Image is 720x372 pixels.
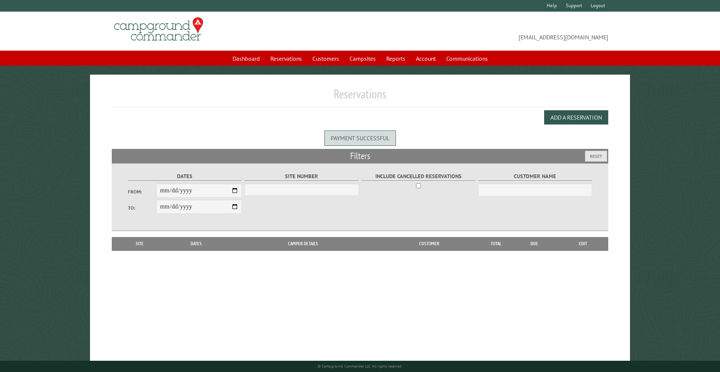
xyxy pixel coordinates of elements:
a: Communications [442,51,492,66]
th: Edit [558,237,609,250]
label: Include Cancelled Reservations [361,172,475,181]
th: Dates [164,237,228,250]
th: Site [115,237,164,250]
a: Dashboard [228,51,264,66]
label: From: [128,188,156,195]
h2: Filters [112,149,609,163]
a: Campsites [345,51,380,66]
img: Campground Commander [112,15,205,44]
a: Account [411,51,440,66]
a: Reports [382,51,410,66]
span: [EMAIL_ADDRESS][DOMAIN_NAME] [360,21,608,42]
th: Customer [378,237,481,250]
a: Reservations [266,51,306,66]
label: Customer Name [478,172,592,181]
label: Site Number [244,172,359,181]
th: Total [481,237,511,250]
small: © Campground Commander LLC. All rights reserved. [318,364,402,369]
label: To: [128,204,156,211]
a: Customers [308,51,343,66]
div: Payment successful [324,130,396,145]
th: Due [511,237,558,250]
label: Dates [128,172,242,181]
th: Camper Details [228,237,378,250]
h1: Reservations [112,87,609,107]
button: Reset [585,151,607,162]
button: Add a Reservation [544,110,608,124]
